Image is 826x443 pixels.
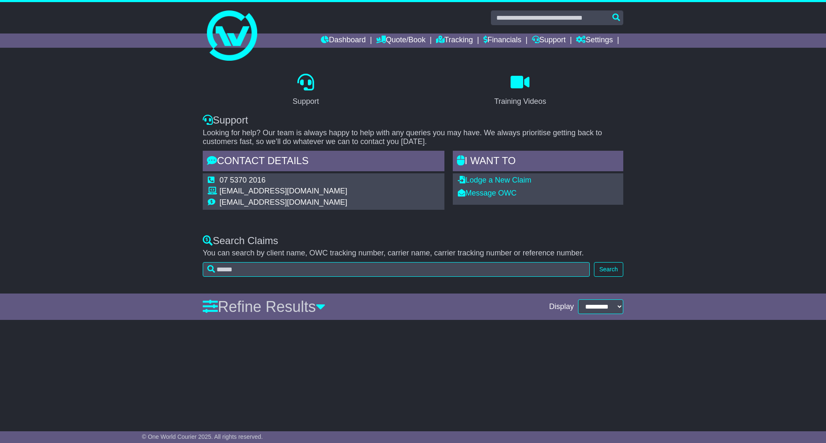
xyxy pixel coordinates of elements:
div: I WANT to [453,151,623,173]
div: Contact Details [203,151,444,173]
a: Message OWC [458,189,516,197]
div: Search Claims [203,235,623,247]
p: You can search by client name, OWC tracking number, carrier name, carrier tracking number or refe... [203,249,623,258]
td: 07 5370 2016 [219,176,347,187]
div: Support [292,96,319,107]
a: Settings [576,33,613,48]
td: [EMAIL_ADDRESS][DOMAIN_NAME] [219,198,347,207]
td: [EMAIL_ADDRESS][DOMAIN_NAME] [219,187,347,198]
span: Display [549,302,574,312]
a: Financials [483,33,521,48]
a: Support [287,71,324,110]
a: Dashboard [321,33,366,48]
button: Search [594,262,623,277]
a: Training Videos [489,71,552,110]
span: © One World Courier 2025. All rights reserved. [142,433,263,440]
a: Support [532,33,566,48]
a: Tracking [436,33,473,48]
div: Training Videos [494,96,546,107]
a: Lodge a New Claim [458,176,531,184]
a: Quote/Book [376,33,426,48]
div: Support [203,114,623,126]
p: Looking for help? Our team is always happy to help with any queries you may have. We always prior... [203,129,623,147]
a: Refine Results [203,298,325,315]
